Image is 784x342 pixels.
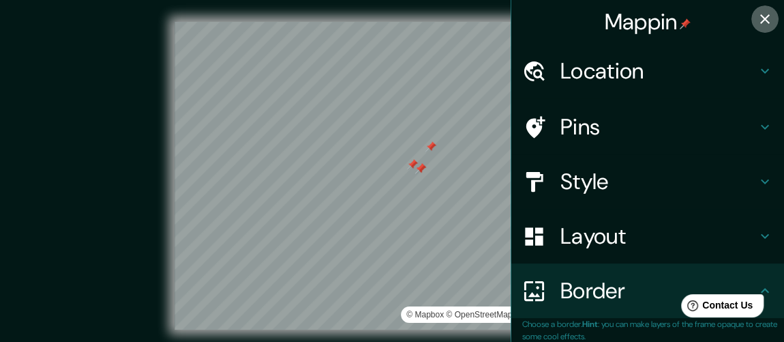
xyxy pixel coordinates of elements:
[560,113,757,141] h4: Pins
[680,18,691,29] img: pin-icon.png
[511,154,784,209] div: Style
[560,57,757,85] h4: Location
[663,289,769,327] iframe: Help widget launcher
[446,310,512,319] a: OpenStreetMap
[605,8,691,35] h4: Mappin
[511,100,784,154] div: Pins
[406,310,444,319] a: Mapbox
[511,44,784,98] div: Location
[511,209,784,263] div: Layout
[560,168,757,195] h4: Style
[511,263,784,318] div: Border
[560,277,757,304] h4: Border
[582,319,598,330] b: Hint
[175,22,609,330] canvas: Map
[560,223,757,250] h4: Layout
